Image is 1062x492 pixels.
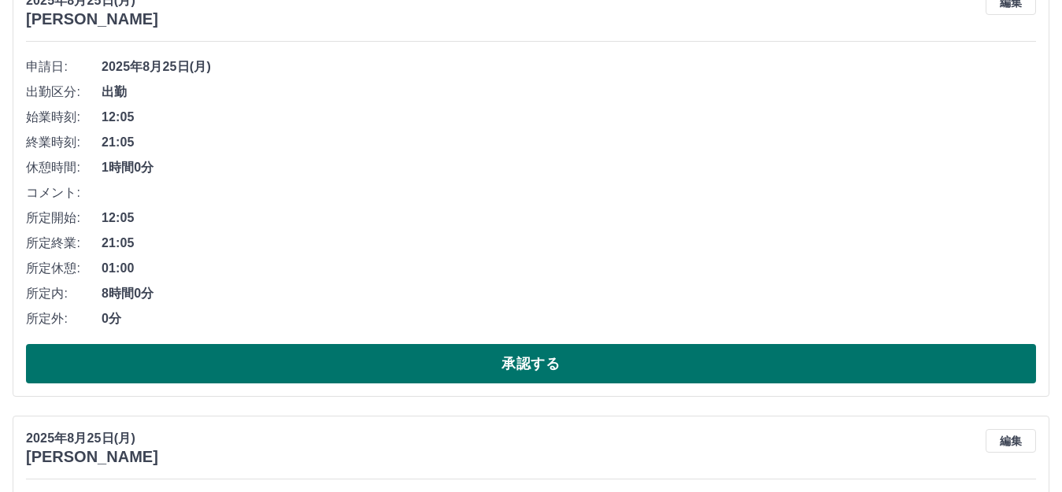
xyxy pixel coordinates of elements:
span: 申請日: [26,57,102,76]
span: 12:05 [102,108,1036,127]
span: 休憩時間: [26,158,102,177]
span: 終業時刻: [26,133,102,152]
span: 1時間0分 [102,158,1036,177]
span: 所定外: [26,309,102,328]
button: 編集 [986,429,1036,453]
span: 所定開始: [26,209,102,228]
span: 出勤区分: [26,83,102,102]
span: 0分 [102,309,1036,328]
button: 承認する [26,344,1036,383]
p: 2025年8月25日(月) [26,429,158,448]
span: コメント: [26,183,102,202]
h3: [PERSON_NAME] [26,448,158,466]
span: 始業時刻: [26,108,102,127]
span: 8時間0分 [102,284,1036,303]
span: 所定終業: [26,234,102,253]
span: 12:05 [102,209,1036,228]
span: 2025年8月25日(月) [102,57,1036,76]
span: 21:05 [102,234,1036,253]
span: 所定内: [26,284,102,303]
span: 出勤 [102,83,1036,102]
span: 所定休憩: [26,259,102,278]
span: 01:00 [102,259,1036,278]
h3: [PERSON_NAME] [26,10,158,28]
span: 21:05 [102,133,1036,152]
